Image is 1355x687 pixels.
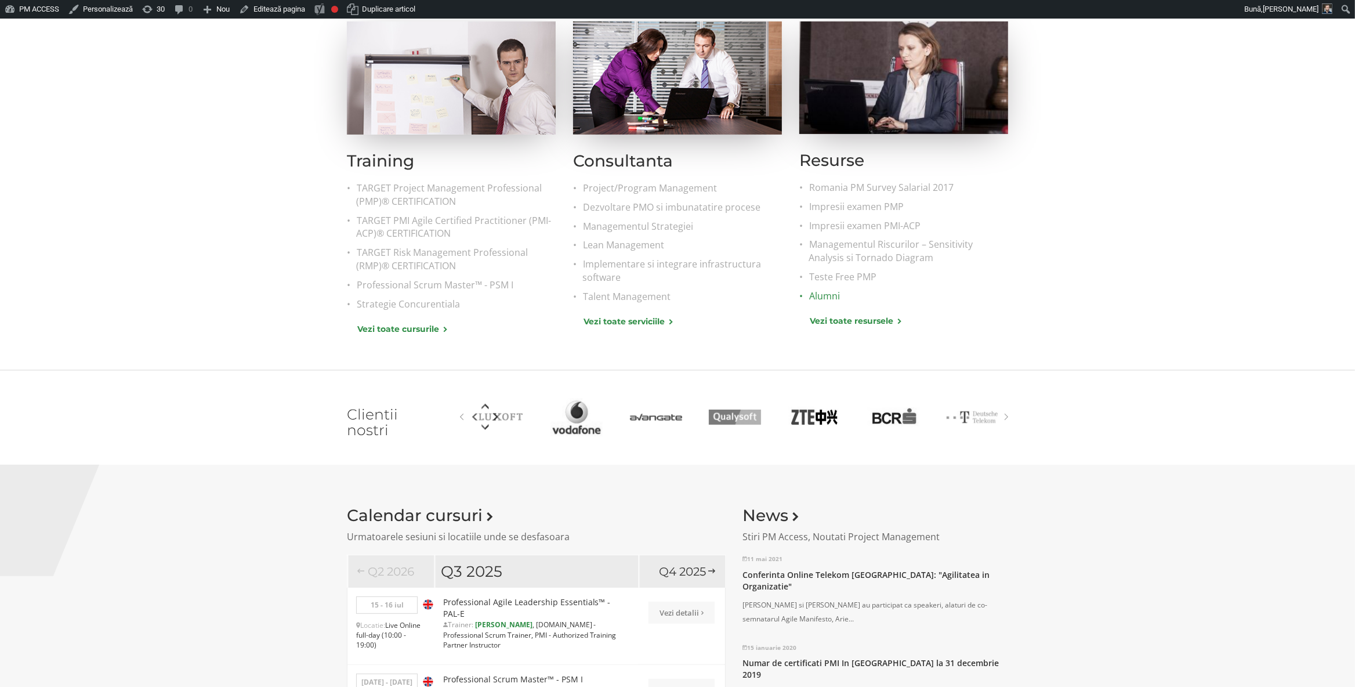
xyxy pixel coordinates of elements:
a: Alumni [809,290,1008,303]
p: Urmatoarele sesiuni si locatiile unde se desfasoara [347,530,726,544]
a: Lean Management [582,238,782,252]
a: Professional Scrum Master™ - PSM I [443,674,583,685]
p: 15 ianuarie 2020 [743,643,1009,652]
a: Dezvoltare PMO si imbunatatire procese [582,201,782,214]
h2: Consultanta [573,152,782,170]
p: Locatie: [356,620,426,650]
img: Luxoft [472,403,524,431]
a: Strategie Concurentiala [356,298,556,311]
a: Professional Agile Leadership Essentials™ - PAL-E [443,596,629,620]
a: Managementul Strategiei [582,220,782,233]
a: TARGET Risk Management Professional (RMP)® CERTIFICATION [356,246,556,273]
img: Bcr [867,407,919,427]
a: Conferinta Online Telekom [GEOGRAPHIC_DATA]: "Agilitatea in Organizatie" [743,569,1009,592]
a: News [743,505,799,525]
a: Numar de certificati PMI In [GEOGRAPHIC_DATA] la 31 decembrie 2019 [743,657,1009,681]
p: Stiri PM Access, Noutati Project Management [743,530,1009,544]
img: Consultanta [573,21,782,135]
img: Avangate [630,414,682,421]
a: TARGET PMI Agile Certified Practitioner (PMI-ACP)® CERTIFICATION [356,214,556,241]
h2: Clientii nostri [347,407,443,439]
a: Romania PM Survey Salarial 2017 [809,181,1008,194]
span: [PERSON_NAME] [1263,5,1318,13]
a: Calendar cursuri [347,505,492,525]
img: Engleza [423,677,433,687]
h2: Training [347,152,556,170]
img: Training [347,21,556,135]
div: Necesită îmbunătățire [331,6,338,13]
span: Trainer: [443,620,473,630]
p: [PERSON_NAME] si [PERSON_NAME] au participat ca speakeri, alaturi de co-semnatarul Agile Manifest... [743,598,1009,626]
a: Managementul Riscurilor – Sensitivity Analysis si Tornado Diagram [809,238,1008,265]
a: Project/Program Management [582,182,782,195]
h2: Resurse [799,151,1008,169]
img: Engleza [423,599,433,610]
p: 15 - 16 iul [356,596,418,613]
a: Talent Management [582,290,782,303]
a: TARGET Project Management Professional (PMP)® CERTIFICATION [356,182,556,208]
span: Live Online full-day (10:00 - 19:00) [356,620,421,650]
a: Teste Free PMP [809,270,1008,284]
b: [PERSON_NAME] [475,620,532,630]
img: Qualysoft [709,410,761,425]
a: Vezi toate serviciile [584,315,672,327]
a: Professional Scrum Master™ - PSM I [356,279,556,292]
img: Zte [788,407,840,428]
a: Impresii examen PMP [809,200,1008,214]
a: Implementare si integrare infrastructura software [582,258,782,284]
img: Deutsche Telekom AG [946,411,998,424]
a: Vezi detalii [648,602,715,624]
a: Vezi toate cursurile [357,323,447,335]
a: Impresii examen PMI-ACP [809,219,1008,233]
a: Vezi toate resursele [810,314,901,327]
img: Resurse [799,21,1008,134]
p: , [DOMAIN_NAME] - Professional Scrum Trainer, PMI - Authorized Training Partner Instructor [443,620,629,649]
img: Vodafone Romania Technologies SSC [550,398,603,436]
p: 11 mai 2021 [743,555,1009,563]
